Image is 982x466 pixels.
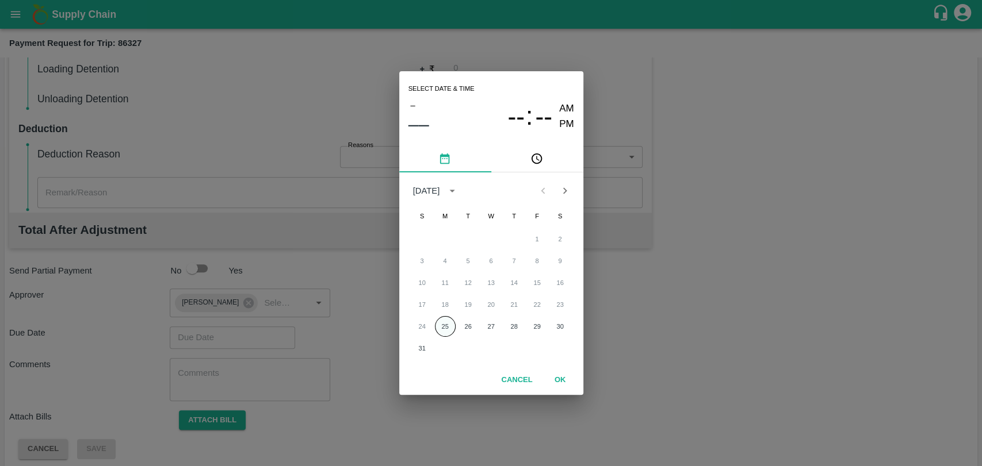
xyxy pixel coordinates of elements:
[504,205,525,228] span: Thursday
[550,205,571,228] span: Saturday
[526,101,533,132] span: :
[458,316,479,337] button: 26
[559,117,574,132] button: PM
[458,205,479,228] span: Tuesday
[527,316,548,337] button: 29
[399,145,491,172] button: pick date
[410,98,415,113] span: –
[481,316,502,337] button: 27
[481,205,502,228] span: Wednesday
[559,101,574,117] button: AM
[542,370,579,390] button: OK
[412,338,433,359] button: 31
[504,316,525,337] button: 28
[507,102,525,132] span: --
[443,182,461,200] button: calendar view is open, switch to year view
[527,205,548,228] span: Friday
[496,370,537,390] button: Cancel
[491,145,583,172] button: pick time
[435,316,456,337] button: 25
[412,205,433,228] span: Sunday
[408,113,429,136] button: ––
[507,101,525,132] button: --
[554,180,576,202] button: Next month
[550,316,571,337] button: 30
[535,101,552,132] button: --
[435,205,456,228] span: Monday
[408,98,418,113] button: –
[535,102,552,132] span: --
[408,80,475,98] span: Select date & time
[413,184,440,197] div: [DATE]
